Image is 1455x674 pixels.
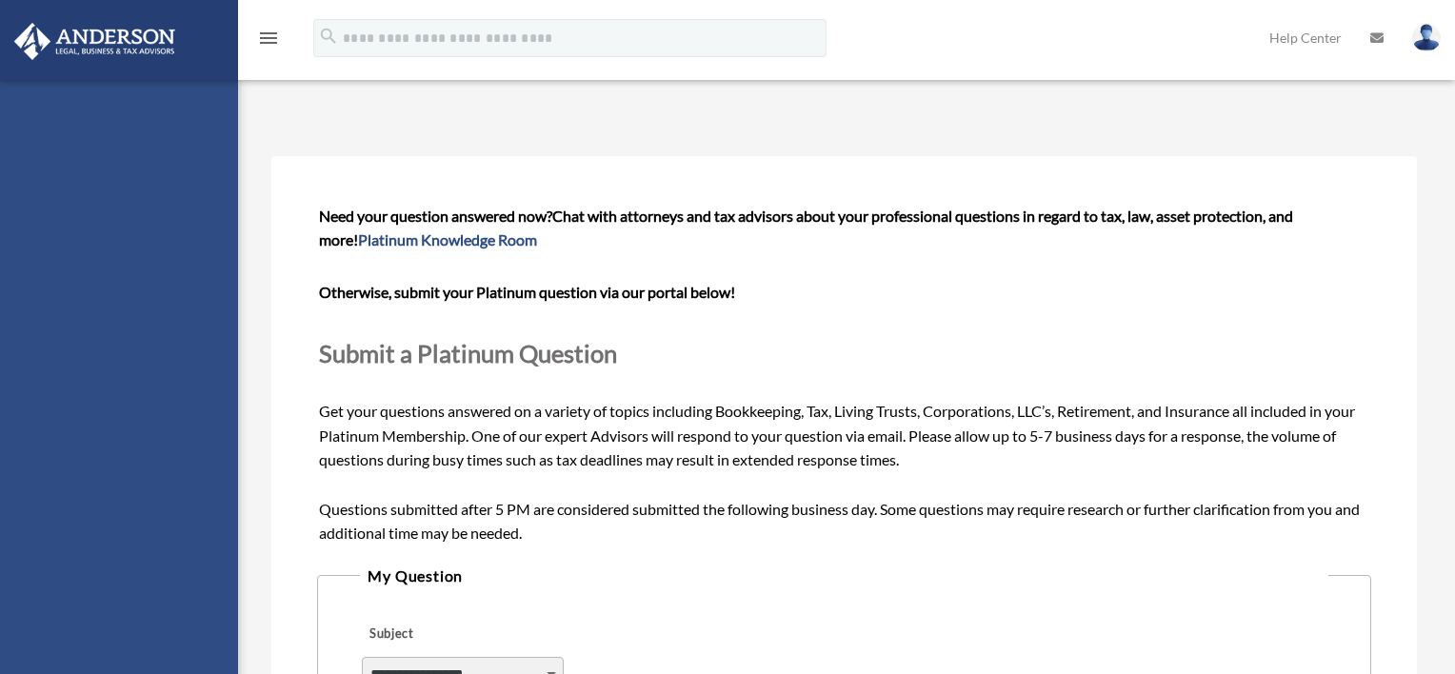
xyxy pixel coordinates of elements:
span: Get your questions answered on a variety of topics including Bookkeeping, Tax, Living Trusts, Cor... [319,207,1369,543]
span: Need your question answered now? [319,207,552,225]
legend: My Question [360,563,1327,589]
img: User Pic [1412,24,1441,51]
img: Anderson Advisors Platinum Portal [9,23,181,60]
a: Platinum Knowledge Room [358,230,537,248]
span: Chat with attorneys and tax advisors about your professional questions in regard to tax, law, ass... [319,207,1293,249]
a: menu [257,33,280,50]
i: menu [257,27,280,50]
label: Subject [362,622,543,648]
b: Otherwise, submit your Platinum question via our portal below! [319,283,735,301]
i: search [318,26,339,47]
span: Submit a Platinum Question [319,339,617,367]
